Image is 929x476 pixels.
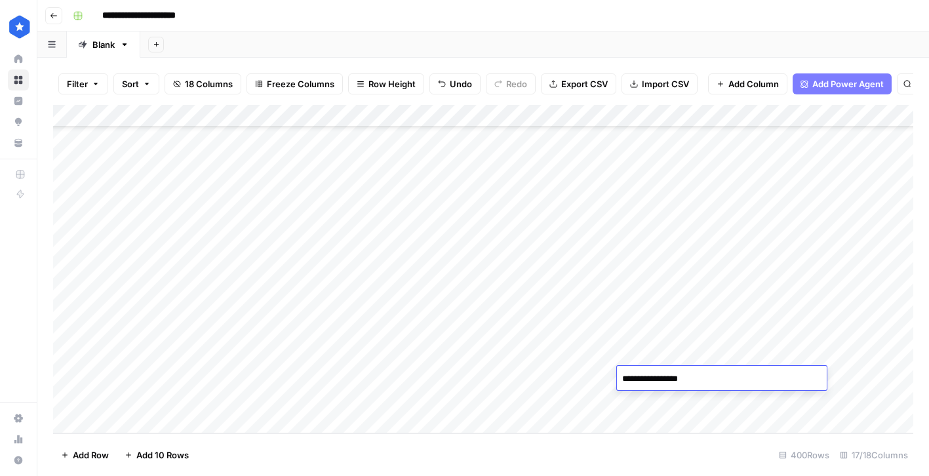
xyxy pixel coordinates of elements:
[450,77,472,90] span: Undo
[642,77,689,90] span: Import CSV
[8,15,31,39] img: ConsumerAffairs Logo
[8,90,29,111] a: Insights
[429,73,481,94] button: Undo
[541,73,616,94] button: Export CSV
[185,77,233,90] span: 18 Columns
[122,77,139,90] span: Sort
[58,73,108,94] button: Filter
[8,49,29,69] a: Home
[506,77,527,90] span: Redo
[8,69,29,90] a: Browse
[165,73,241,94] button: 18 Columns
[728,77,779,90] span: Add Column
[8,450,29,471] button: Help + Support
[53,445,117,466] button: Add Row
[73,448,109,462] span: Add Row
[267,77,334,90] span: Freeze Columns
[622,73,698,94] button: Import CSV
[8,111,29,132] a: Opportunities
[92,38,115,51] div: Blank
[8,429,29,450] a: Usage
[67,77,88,90] span: Filter
[812,77,884,90] span: Add Power Agent
[247,73,343,94] button: Freeze Columns
[8,132,29,153] a: Your Data
[774,445,835,466] div: 400 Rows
[368,77,416,90] span: Row Height
[113,73,159,94] button: Sort
[793,73,892,94] button: Add Power Agent
[136,448,189,462] span: Add 10 Rows
[835,445,913,466] div: 17/18 Columns
[67,31,140,58] a: Blank
[117,445,197,466] button: Add 10 Rows
[708,73,787,94] button: Add Column
[486,73,536,94] button: Redo
[561,77,608,90] span: Export CSV
[8,408,29,429] a: Settings
[348,73,424,94] button: Row Height
[8,10,29,43] button: Workspace: ConsumerAffairs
